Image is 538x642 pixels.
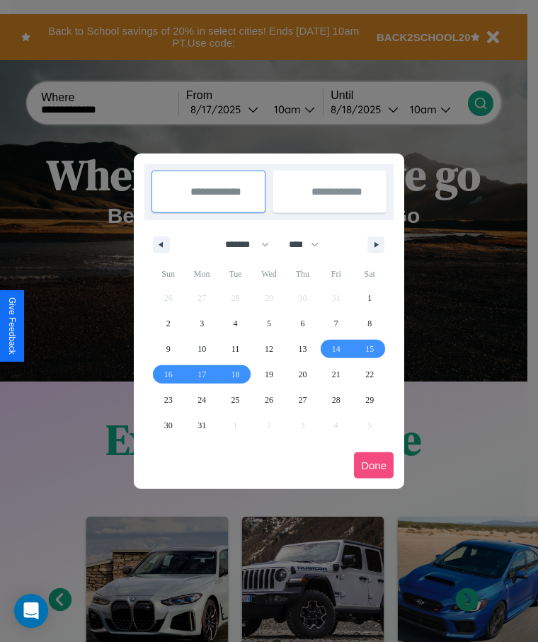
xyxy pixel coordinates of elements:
button: 5 [252,311,285,336]
span: 2 [166,311,171,336]
button: 31 [185,413,218,438]
button: 23 [151,387,185,413]
span: 11 [231,336,240,362]
span: Wed [252,263,285,285]
button: 2 [151,311,185,336]
span: 9 [166,336,171,362]
span: 27 [298,387,307,413]
span: 13 [298,336,307,362]
div: Give Feedback [7,297,17,355]
button: 13 [286,336,319,362]
button: 14 [319,336,353,362]
span: 12 [265,336,273,362]
span: 3 [200,311,204,336]
button: 29 [353,387,387,413]
span: 23 [164,387,173,413]
button: 28 [319,387,353,413]
span: 6 [300,311,304,336]
span: 10 [198,336,206,362]
div: Open Intercom Messenger [14,594,48,628]
button: 21 [319,362,353,387]
span: 22 [365,362,374,387]
span: Fri [319,263,353,285]
button: 3 [185,311,218,336]
button: 27 [286,387,319,413]
span: 19 [265,362,273,387]
span: 15 [365,336,374,362]
span: Thu [286,263,319,285]
span: 31 [198,413,206,438]
button: 16 [151,362,185,387]
span: Sun [151,263,185,285]
span: 18 [231,362,240,387]
button: 7 [319,311,353,336]
span: 17 [198,362,206,387]
button: 24 [185,387,218,413]
span: 1 [367,285,372,311]
span: 25 [231,387,240,413]
span: 21 [332,362,340,387]
span: 30 [164,413,173,438]
span: 28 [332,387,340,413]
span: 14 [332,336,340,362]
button: 30 [151,413,185,438]
button: 15 [353,336,387,362]
span: Sat [353,263,387,285]
button: 22 [353,362,387,387]
button: 4 [219,311,252,336]
span: 5 [267,311,271,336]
span: 26 [265,387,273,413]
span: 4 [234,311,238,336]
button: Done [354,452,394,478]
span: 29 [365,387,374,413]
span: 16 [164,362,173,387]
button: 10 [185,336,218,362]
span: 24 [198,387,206,413]
button: 1 [353,285,387,311]
span: Tue [219,263,252,285]
span: 7 [334,311,338,336]
button: 9 [151,336,185,362]
button: 11 [219,336,252,362]
span: 20 [298,362,307,387]
button: 20 [286,362,319,387]
span: Mon [185,263,218,285]
button: 12 [252,336,285,362]
button: 6 [286,311,319,336]
button: 26 [252,387,285,413]
button: 25 [219,387,252,413]
button: 8 [353,311,387,336]
button: 19 [252,362,285,387]
button: 17 [185,362,218,387]
button: 18 [219,362,252,387]
span: 8 [367,311,372,336]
